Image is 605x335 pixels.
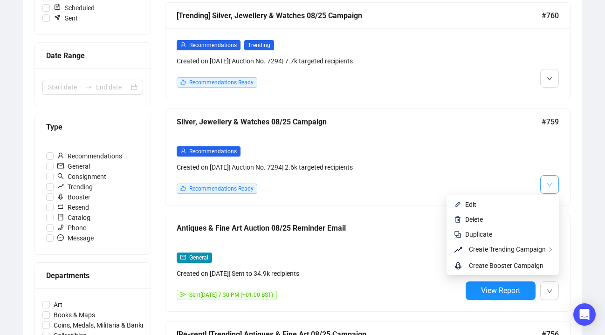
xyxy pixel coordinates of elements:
[57,173,64,179] span: search
[46,270,139,281] div: Departments
[57,204,64,210] span: retweet
[50,13,82,23] span: Sent
[50,310,99,320] span: Books & Maps
[177,222,542,234] div: Antiques & Fine Art Auction 08/25 Reminder Email
[465,231,492,238] span: Duplicate
[454,201,461,208] img: svg+xml;base64,PHN2ZyB4bWxucz0iaHR0cDovL3d3dy53My5vcmcvMjAwMC9zdmciIHhtbG5zOnhsaW5rPSJodHRwOi8vd3...
[469,262,543,269] span: Create Booster Campaign
[54,223,90,233] span: Phone
[180,185,186,191] span: like
[547,76,552,82] span: down
[466,281,536,300] button: View Report
[180,42,186,48] span: user
[189,148,237,155] span: Recommendations
[244,40,274,50] span: Trending
[177,268,462,279] div: Created on [DATE] | Sent to 34.9k recipients
[54,212,94,223] span: Catalog
[180,148,186,154] span: user
[189,254,208,261] span: General
[57,214,64,220] span: book
[189,79,254,86] span: Recommendations Ready
[189,185,254,192] span: Recommendations Ready
[57,183,64,190] span: rise
[50,3,98,13] span: Scheduled
[469,246,546,253] span: Create Trending Campaign
[57,234,64,241] span: message
[50,320,162,330] span: Coins, Medals, Militaria & Banknotes
[165,2,571,99] a: [Trending] Silver, Jewellery & Watches 08/25 Campaign#760userRecommendationsTrendingCreated on [D...
[547,182,552,188] span: down
[54,161,94,171] span: General
[96,82,129,92] input: End date
[180,79,186,85] span: like
[57,224,64,231] span: phone
[50,300,66,310] span: Art
[57,152,64,159] span: user
[454,216,461,223] img: svg+xml;base64,PHN2ZyB4bWxucz0iaHR0cDovL3d3dy53My5vcmcvMjAwMC9zdmciIHhtbG5zOnhsaW5rPSJodHRwOi8vd3...
[54,151,126,161] span: Recommendations
[165,109,571,205] a: Silver, Jewellery & Watches 08/25 Campaign#759userRecommendationsCreated on [DATE]| Auction No. 7...
[177,10,542,21] div: [Trending] Silver, Jewellery & Watches 08/25 Campaign
[54,171,110,182] span: Consignment
[54,233,97,243] span: Message
[189,42,237,48] span: Recommendations
[48,82,81,92] input: Start date
[180,292,186,297] span: send
[465,216,483,223] span: Delete
[454,231,461,238] img: svg+xml;base64,PHN2ZyB4bWxucz0iaHR0cDovL3d3dy53My5vcmcvMjAwMC9zdmciIHdpZHRoPSIyNCIgaGVpZ2h0PSIyNC...
[85,83,92,91] span: swap-right
[54,182,96,192] span: Trending
[180,254,186,260] span: mail
[177,116,542,128] div: Silver, Jewellery & Watches 08/25 Campaign
[54,192,94,202] span: Booster
[548,247,553,253] span: right
[46,50,139,62] div: Date Range
[57,163,64,169] span: mail
[542,10,559,21] span: #760
[46,121,139,133] div: Type
[85,83,92,91] span: to
[189,292,273,298] span: Sent [DATE] 7:30 PM (+01:00 BST)
[57,193,64,200] span: rocket
[454,260,465,271] span: rocket
[177,56,462,66] div: Created on [DATE] | Auction No. 7294 | 7.7k targeted recipients
[542,116,559,128] span: #759
[573,303,596,326] div: Open Intercom Messenger
[547,288,552,294] span: down
[54,202,93,212] span: Resend
[165,215,571,312] a: Antiques & Fine Art Auction 08/25 Reminder Email#758mailGeneralCreated on [DATE]| Sent to 34.9k r...
[177,162,462,172] div: Created on [DATE] | Auction No. 7294 | 2.6k targeted recipients
[454,244,465,255] span: rise
[481,286,520,295] span: View Report
[465,201,476,208] span: Edit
